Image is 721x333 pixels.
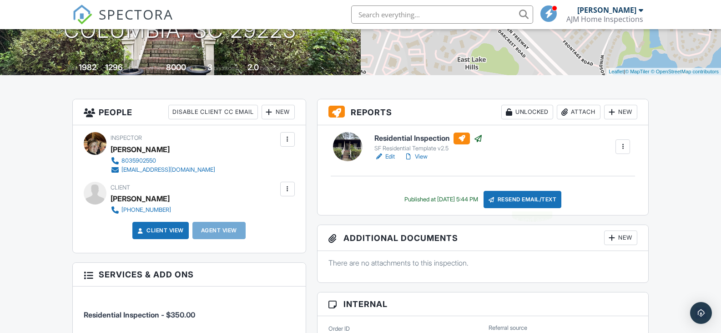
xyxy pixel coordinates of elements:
[79,62,96,72] div: 1982
[247,62,259,72] div: 2.0
[606,68,721,76] div: |
[67,65,77,72] span: Built
[105,62,123,72] div: 1296
[690,302,712,324] div: Open Intercom Messenger
[111,134,142,141] span: Inspector
[111,143,170,156] div: [PERSON_NAME]
[214,65,239,72] span: bedrooms
[136,226,184,235] a: Client View
[484,191,562,208] div: Resend Email/Text
[124,65,137,72] span: sq. ft.
[207,62,212,72] div: 3
[374,133,483,144] h6: Residential Inspection
[501,105,553,119] div: Unlocked
[577,5,636,15] div: [PERSON_NAME]
[374,133,483,153] a: Residential Inspection SF Residential Template v2.5
[73,263,306,287] h3: Services & Add ons
[328,258,638,268] p: There are no attachments to this inspection.
[625,69,650,74] a: © MapTiler
[318,225,649,251] h3: Additional Documents
[489,324,527,332] label: Referral source
[111,165,215,174] a: [EMAIL_ADDRESS][DOMAIN_NAME]
[351,5,533,24] input: Search everything...
[99,5,173,24] span: SPECTORA
[166,62,186,72] div: 8000
[72,12,173,31] a: SPECTORA
[404,196,478,203] div: Published at [DATE] 5:44 PM
[73,99,306,125] h3: People
[146,65,165,72] span: Lot Size
[187,65,199,72] span: sq.ft.
[318,99,649,125] h3: Reports
[566,15,643,24] div: AJM Home Inspections
[111,184,130,191] span: Client
[121,157,156,164] div: 8035902550
[111,205,171,215] a: [PHONE_NUMBER]
[168,105,258,119] div: Disable Client CC Email
[84,293,295,327] li: Service: Residential Inspection
[651,69,719,74] a: © OpenStreetMap contributors
[262,105,295,119] div: New
[72,5,92,25] img: The Best Home Inspection Software - Spectora
[111,156,215,165] a: 8035902550
[404,152,428,161] a: View
[374,145,483,152] div: SF Residential Template v2.5
[121,166,215,174] div: [EMAIL_ADDRESS][DOMAIN_NAME]
[121,206,171,214] div: [PHONE_NUMBER]
[604,231,637,245] div: New
[84,310,195,319] span: Residential Inspection - $350.00
[604,105,637,119] div: New
[260,65,286,72] span: bathrooms
[557,105,600,119] div: Attach
[328,325,350,333] label: Order ID
[609,69,624,74] a: Leaflet
[111,192,170,205] div: [PERSON_NAME]
[318,292,649,316] h3: Internal
[374,152,395,161] a: Edit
